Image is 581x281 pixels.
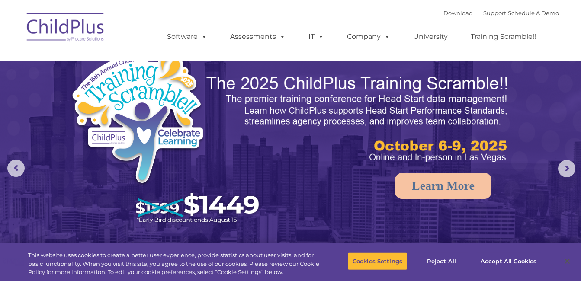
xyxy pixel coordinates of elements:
[300,28,333,45] a: IT
[508,10,559,16] a: Schedule A Demo
[443,10,559,16] font: |
[22,7,109,50] img: ChildPlus by Procare Solutions
[483,10,506,16] a: Support
[28,251,320,277] div: This website uses cookies to create a better user experience, provide statistics about user visit...
[158,28,216,45] a: Software
[338,28,399,45] a: Company
[558,252,577,271] button: Close
[476,252,541,270] button: Accept All Cookies
[120,93,157,99] span: Phone number
[395,173,491,199] a: Learn More
[348,252,407,270] button: Cookies Settings
[443,10,473,16] a: Download
[404,28,456,45] a: University
[221,28,294,45] a: Assessments
[414,252,469,270] button: Reject All
[462,28,545,45] a: Training Scramble!!
[120,57,147,64] span: Last name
